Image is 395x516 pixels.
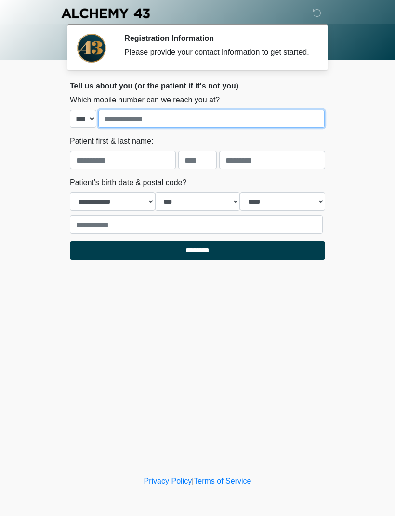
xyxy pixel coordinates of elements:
a: Privacy Policy [144,477,192,485]
a: | [192,477,194,485]
div: Please provide your contact information to get started. [124,47,311,58]
a: Terms of Service [194,477,251,485]
label: Patient's birth date & postal code? [70,177,186,189]
img: Agent Avatar [77,34,106,63]
h2: Tell us about you (or the patient if it's not you) [70,81,325,90]
label: Patient first & last name: [70,136,153,147]
label: Which mobile number can we reach you at? [70,94,220,106]
img: Alchemy 43 Logo [60,7,151,19]
h2: Registration Information [124,34,311,43]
